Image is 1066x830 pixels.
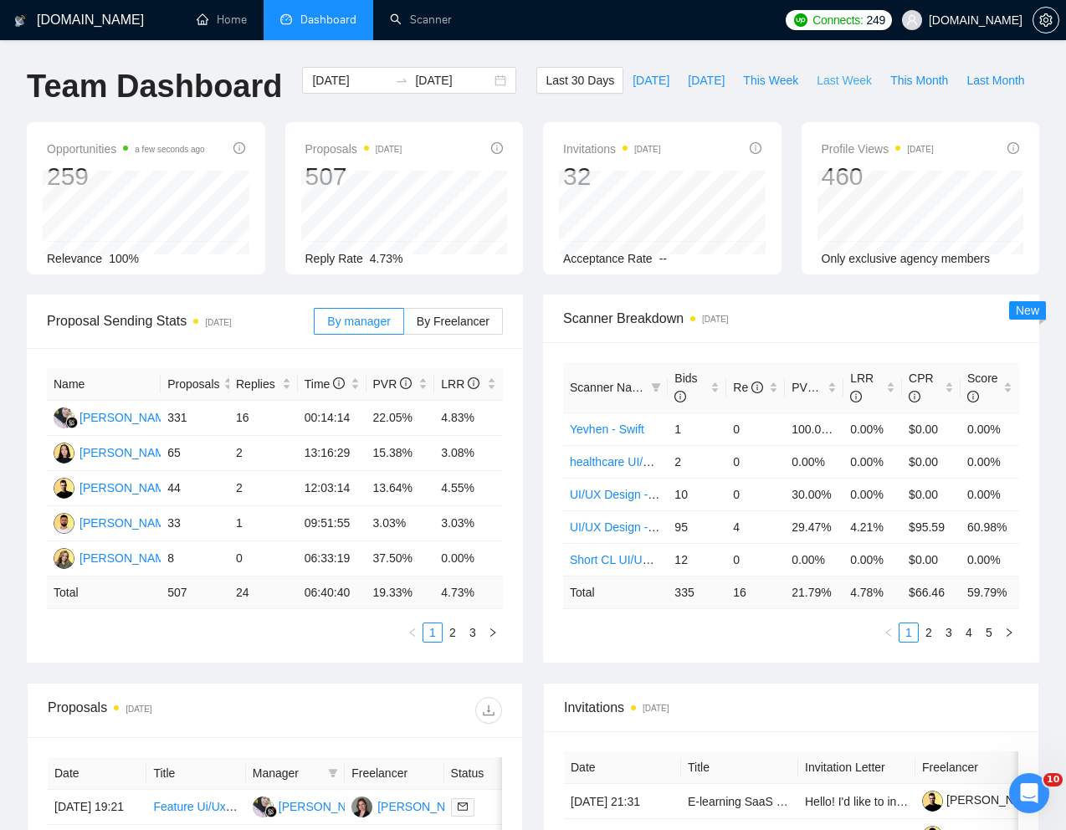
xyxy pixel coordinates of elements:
li: Previous Page [402,622,423,643]
td: 8 [161,541,229,576]
span: Last Month [966,71,1024,90]
time: [DATE] [702,315,728,324]
li: 1 [423,622,443,643]
td: $ 66.46 [902,576,961,608]
a: KZ[PERSON_NAME] [54,515,176,529]
td: 0 [726,543,785,576]
td: 16 [229,401,298,436]
span: user [906,14,918,26]
td: $0.00 [902,543,961,576]
td: 0.00% [843,478,902,510]
td: 29.47% [785,510,843,543]
a: Short CL UI/UX Design - [PERSON_NAME] [570,553,797,566]
span: info-circle [674,391,686,402]
a: 2 [443,623,462,642]
th: Title [146,757,245,790]
span: swap-right [395,74,408,87]
a: FF[PERSON_NAME] [54,410,176,423]
li: Next Page [483,622,503,643]
a: UI/UX Design - Inna [570,488,674,501]
div: [PERSON_NAME] [79,479,176,497]
a: Feature Ui/Ux Mobile [153,800,264,813]
div: Proposals [48,697,275,724]
img: FF [54,407,74,428]
span: Connects: [812,11,863,29]
td: 3.03% [366,506,435,541]
span: info-circle [1007,142,1019,154]
a: 1 [899,623,918,642]
img: c1SzIbEPm00t23SiHkyARVMOmVneCY9unz2SixVBO24ER7hE6G1mrrfMXK5DrmUIab [922,791,943,812]
time: [DATE] [643,704,669,713]
td: $0.00 [902,412,961,445]
a: 3 [464,623,482,642]
time: [DATE] [907,145,933,154]
td: 0 [229,541,298,576]
button: This Month [881,67,957,94]
td: 2 [229,436,298,471]
span: filter [328,768,338,778]
div: [PERSON_NAME] [377,797,474,816]
button: [DATE] [623,67,679,94]
div: [PERSON_NAME] [79,443,176,462]
th: Date [564,751,681,784]
td: 4.78 % [843,576,902,608]
iframe: Intercom live chat [1009,773,1049,813]
td: E-learning SaaS Platform Developer Needed [681,784,798,819]
button: left [402,622,423,643]
a: MD[PERSON_NAME] [54,551,176,564]
img: FF [253,797,274,817]
li: 3 [939,622,959,643]
a: Yevhen - Swift [570,423,644,436]
th: Freelancer [345,757,443,790]
td: 2 [668,445,726,478]
th: Name [47,368,161,401]
button: download [475,697,502,724]
span: Reply Rate [305,252,363,265]
td: 06:40:40 [298,576,366,609]
span: Manager [253,764,321,782]
li: Previous Page [879,622,899,643]
td: 13:16:29 [298,436,366,471]
td: 10 [668,478,726,510]
time: [DATE] [126,704,151,714]
a: 1 [423,623,442,642]
th: Freelancer [915,751,1033,784]
td: 4.21% [843,510,902,543]
span: filter [651,382,661,392]
a: 2 [920,623,938,642]
a: 3 [940,623,958,642]
td: 06:33:19 [298,541,366,576]
input: Start date [312,71,388,90]
td: [DATE] 19:21 [48,790,146,825]
td: 0.00% [785,543,843,576]
td: Feature Ui/Ux Mobile [146,790,245,825]
td: 37.50% [366,541,435,576]
td: 0.00% [961,543,1019,576]
td: 335 [668,576,726,608]
span: filter [325,761,341,786]
div: 507 [305,161,402,192]
span: info-circle [967,391,979,402]
a: E-learning SaaS Platform Developer Needed [688,795,921,808]
th: Replies [229,368,298,401]
span: info-circle [491,142,503,154]
span: setting [1033,13,1058,27]
span: Relevance [47,252,102,265]
span: info-circle [400,377,412,389]
span: info-circle [751,382,763,393]
td: 100.00% [785,412,843,445]
span: Proposal Sending Stats [47,310,314,331]
span: Invitations [564,697,1018,718]
span: Scanner Name [570,381,648,394]
td: 09:51:55 [298,506,366,541]
span: Opportunities [47,139,205,159]
span: By Freelancer [417,315,489,328]
span: to [395,74,408,87]
span: Last 30 Days [546,71,614,90]
td: 59.79 % [961,576,1019,608]
td: 00:14:14 [298,401,366,436]
td: [DATE] 21:31 [564,784,681,819]
td: 24 [229,576,298,609]
span: info-circle [850,391,862,402]
div: [PERSON_NAME] [79,549,176,567]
